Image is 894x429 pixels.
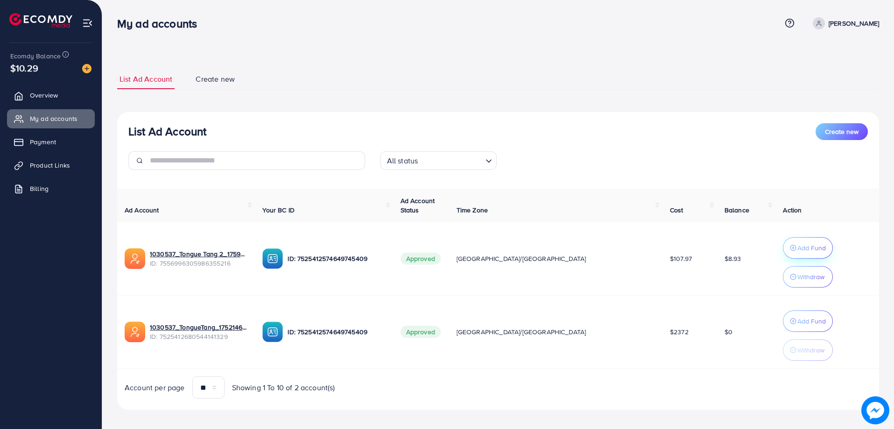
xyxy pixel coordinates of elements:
[725,205,749,215] span: Balance
[380,151,497,170] div: Search for option
[262,205,295,215] span: Your BC ID
[150,323,247,342] div: <span class='underline'>1030537_TongueTang_1752146687547</span></br>7525412680544141329
[783,310,833,332] button: Add Fund
[30,91,58,100] span: Overview
[725,327,732,337] span: $0
[150,259,247,268] span: ID: 7556996305986355216
[82,18,93,28] img: menu
[670,254,692,263] span: $107.97
[816,123,868,140] button: Create new
[30,184,49,193] span: Billing
[196,74,235,84] span: Create new
[783,339,833,361] button: Withdraw
[825,127,859,136] span: Create new
[117,17,204,30] h3: My ad accounts
[783,266,833,288] button: Withdraw
[385,154,420,168] span: All status
[421,152,481,168] input: Search for option
[401,326,441,338] span: Approved
[797,271,824,282] p: Withdraw
[7,86,95,105] a: Overview
[797,242,826,253] p: Add Fund
[797,345,824,356] p: Withdraw
[150,249,247,268] div: <span class='underline'>1030537_Tongue Tang 2_1759500341834</span></br>7556996305986355216
[809,17,879,29] a: [PERSON_NAME]
[150,332,247,341] span: ID: 7525412680544141329
[128,125,206,138] h3: List Ad Account
[670,327,689,337] span: $2372
[125,382,185,393] span: Account per page
[30,114,77,123] span: My ad accounts
[262,248,283,269] img: ic-ba-acc.ded83a64.svg
[7,133,95,151] a: Payment
[7,179,95,198] a: Billing
[9,13,72,28] img: logo
[30,137,56,147] span: Payment
[150,249,247,259] a: 1030537_Tongue Tang 2_1759500341834
[7,156,95,175] a: Product Links
[150,323,247,332] a: 1030537_TongueTang_1752146687547
[288,253,385,264] p: ID: 7525412574649745409
[783,237,833,259] button: Add Fund
[125,248,145,269] img: ic-ads-acc.e4c84228.svg
[797,316,826,327] p: Add Fund
[125,322,145,342] img: ic-ads-acc.e4c84228.svg
[670,205,683,215] span: Cost
[82,64,92,73] img: image
[457,327,586,337] span: [GEOGRAPHIC_DATA]/[GEOGRAPHIC_DATA]
[401,196,435,215] span: Ad Account Status
[725,254,741,263] span: $8.93
[783,205,802,215] span: Action
[401,253,441,265] span: Approved
[7,109,95,128] a: My ad accounts
[262,322,283,342] img: ic-ba-acc.ded83a64.svg
[829,18,879,29] p: [PERSON_NAME]
[861,396,889,424] img: image
[125,205,159,215] span: Ad Account
[10,61,38,75] span: $10.29
[457,254,586,263] span: [GEOGRAPHIC_DATA]/[GEOGRAPHIC_DATA]
[457,205,488,215] span: Time Zone
[232,382,335,393] span: Showing 1 To 10 of 2 account(s)
[120,74,172,84] span: List Ad Account
[10,51,61,61] span: Ecomdy Balance
[288,326,385,338] p: ID: 7525412574649745409
[30,161,70,170] span: Product Links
